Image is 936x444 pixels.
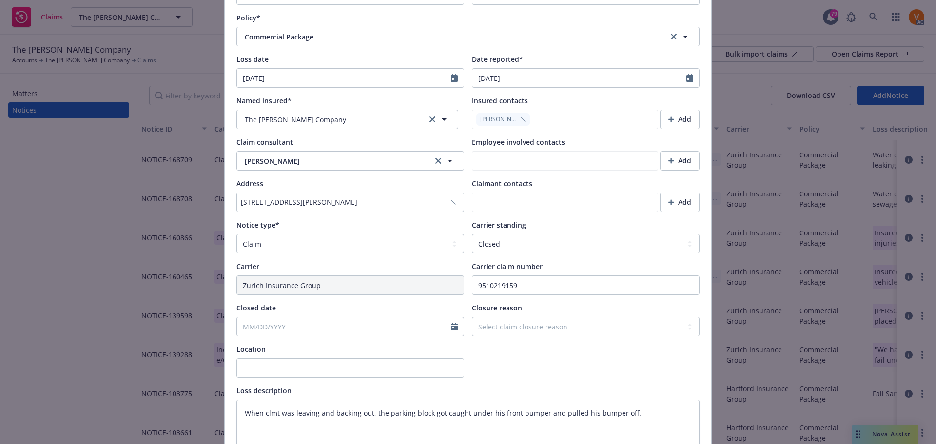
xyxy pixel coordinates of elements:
span: Loss description [236,386,292,395]
input: MM/DD/YYYY [472,69,686,87]
span: Claim consultant [236,137,293,147]
input: MM/DD/YYYY [237,69,451,87]
svg: Calendar [451,74,458,82]
div: Add [668,110,691,129]
span: Policy* [236,13,260,22]
div: Add [668,193,691,212]
button: Add [660,151,700,171]
span: [PERSON_NAME] [480,115,516,124]
span: Insured contacts [472,96,528,105]
div: Add [668,152,691,170]
span: Closure reason [472,303,522,312]
span: Claimant contacts [472,179,532,188]
a: clear selection [432,155,444,167]
span: Carrier standing [472,220,526,230]
button: Add [660,110,700,129]
svg: Calendar [686,74,693,82]
span: [PERSON_NAME] [245,156,424,166]
span: Carrier claim number [472,262,543,271]
span: Named insured* [236,96,292,105]
span: Date reported* [472,55,523,64]
svg: Calendar [451,323,458,330]
button: [PERSON_NAME]clear selection [236,151,464,171]
span: Employee involved contacts [472,137,565,147]
a: clear selection [668,31,680,42]
span: Closed date [236,303,276,312]
button: Commercial Packageclear selection [236,27,700,46]
div: [STREET_ADDRESS][PERSON_NAME] [241,197,450,207]
button: [STREET_ADDRESS][PERSON_NAME] [236,193,464,212]
span: Commercial Package [245,32,636,42]
span: Notice type* [236,220,279,230]
span: The [PERSON_NAME] Company [245,115,346,125]
button: The [PERSON_NAME] Companyclear selection [236,110,458,129]
span: Carrier [236,262,259,271]
button: Add [660,193,700,212]
span: Loss date [236,55,269,64]
a: clear selection [427,114,438,125]
span: Location [236,345,266,354]
span: Address [236,179,263,188]
input: MM/DD/YYYY [237,317,451,336]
